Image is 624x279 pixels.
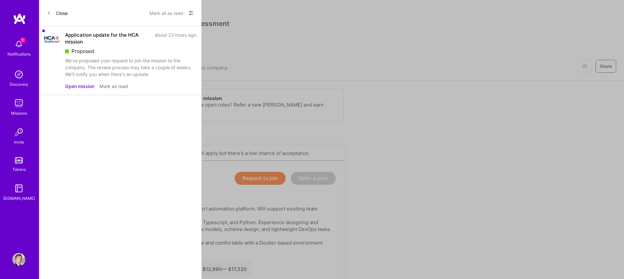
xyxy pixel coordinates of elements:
[47,8,68,18] button: Close
[44,36,60,43] img: Company Logo
[3,195,35,202] div: [DOMAIN_NAME]
[12,126,25,139] img: Invite
[12,253,25,266] img: User Avatar
[12,182,25,195] img: guide book
[11,253,27,266] a: User Avatar
[65,32,151,45] div: Application update for the HCA mission
[14,139,24,146] div: Invite
[12,97,25,110] img: teamwork
[65,48,196,55] div: Proposed
[11,110,27,117] div: Missions
[65,83,94,90] button: Open mission
[10,81,28,88] div: Discovery
[99,83,128,90] button: Mark as read
[149,8,183,18] button: Mark all as read
[15,157,23,163] img: tokens
[12,166,26,173] div: Tokens
[13,13,26,25] img: logo
[155,32,196,45] div: about 23 hours ago
[12,68,25,81] img: discovery
[65,57,196,78] div: We've proposed your request to join the mission to the company. The review process may take a cou...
